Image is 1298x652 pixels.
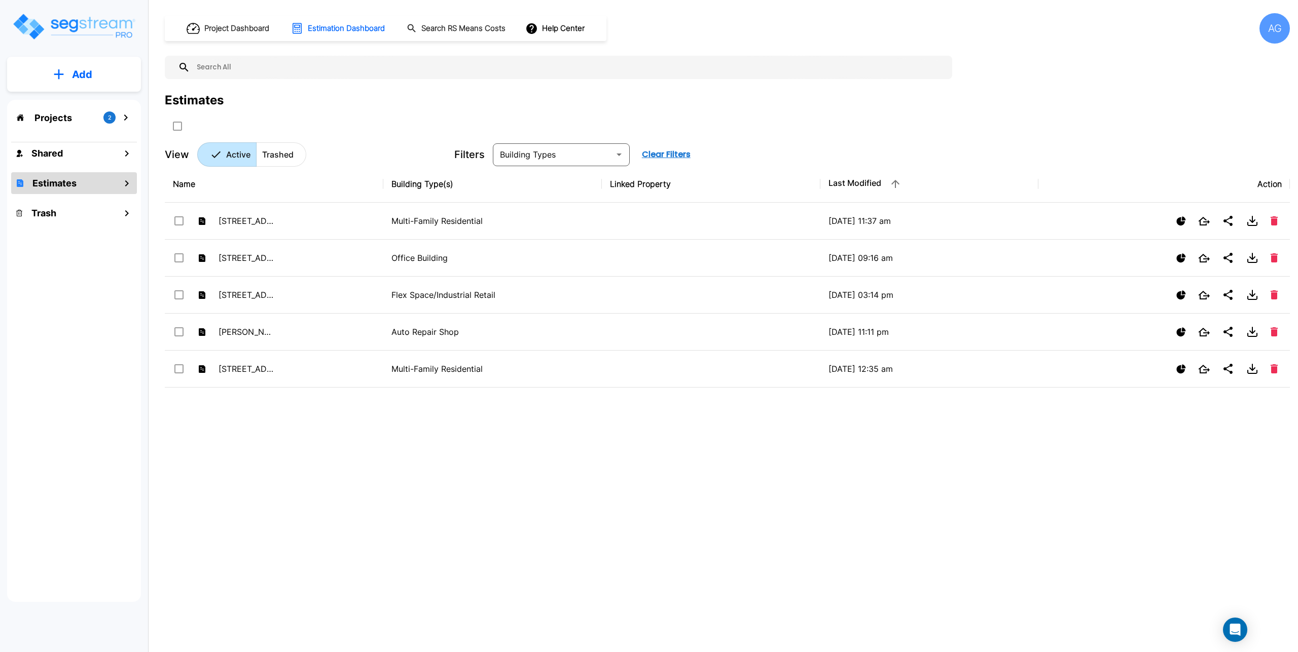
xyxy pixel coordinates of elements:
[1242,211,1263,231] button: Download
[165,91,224,109] div: Estimates
[1218,285,1238,305] button: Share
[1267,323,1282,340] button: Delete
[1172,212,1190,230] button: Show Ranges
[31,146,63,160] h1: Shared
[1242,322,1263,342] button: Download
[204,23,269,34] h1: Project Dashboard
[1267,249,1282,266] button: Delete
[1267,286,1282,303] button: Delete
[256,142,306,167] button: Trashed
[1172,323,1190,341] button: Show Ranges
[1218,359,1238,379] button: Share
[219,326,274,338] p: [PERSON_NAME] Service Station
[1038,166,1290,203] th: Action
[183,17,275,40] button: Project Dashboard
[828,252,1031,264] p: [DATE] 09:16 am
[262,148,294,161] p: Trashed
[165,147,189,162] p: View
[523,19,589,38] button: Help Center
[1194,287,1214,303] button: Open New Tab
[1267,212,1282,229] button: Delete
[32,176,77,190] h1: Estimates
[1242,248,1263,268] button: Download
[1242,359,1263,379] button: Download
[383,166,602,203] th: Building Type(s)
[1172,286,1190,304] button: Show Ranges
[403,19,511,39] button: Search RS Means Costs
[496,147,610,162] input: Building Types
[34,111,72,125] p: Projects
[190,56,947,79] input: Search All
[1218,248,1238,268] button: Share
[421,23,506,34] h1: Search RS Means Costs
[391,363,594,375] p: Multi-Family Residential
[308,23,385,34] h1: Estimation Dashboard
[197,142,306,167] div: Platform
[1194,213,1214,229] button: Open New Tab
[1218,322,1238,342] button: Share
[820,166,1039,203] th: Last Modified
[1194,250,1214,266] button: Open New Tab
[1172,249,1190,267] button: Show Ranges
[391,252,594,264] p: Office Building
[7,60,141,89] button: Add
[219,215,274,227] p: [STREET_ADDRESS]
[1267,360,1282,377] button: Delete
[828,326,1031,338] p: [DATE] 11:11 pm
[391,326,594,338] p: Auto Repair Shop
[12,12,136,41] img: Logo
[391,215,594,227] p: Multi-Family Residential
[391,289,594,301] p: Flex Space/Industrial Retail
[173,178,375,190] div: Name
[454,147,485,162] p: Filters
[1259,13,1290,44] div: AG
[287,18,390,39] button: Estimation Dashboard
[1172,360,1190,378] button: Show Ranges
[602,166,820,203] th: Linked Property
[1194,361,1214,377] button: Open New Tab
[197,142,257,167] button: Active
[31,206,56,220] h1: Trash
[1223,618,1247,642] div: Open Intercom Messenger
[828,289,1031,301] p: [DATE] 03:14 pm
[108,113,112,122] p: 2
[219,252,274,264] p: [STREET_ADDRESS][PERSON_NAME]
[226,148,250,161] p: Active
[219,289,274,301] p: [STREET_ADDRESS]
[219,363,274,375] p: [STREET_ADDRESS][PERSON_NAME]
[1242,285,1263,305] button: Download
[167,116,188,136] button: SelectAll
[828,363,1031,375] p: [DATE] 12:35 am
[828,215,1031,227] p: [DATE] 11:37 am
[72,67,92,82] p: Add
[1218,211,1238,231] button: Share
[638,144,695,165] button: Clear Filters
[612,147,626,162] button: Open
[1194,324,1214,340] button: Open New Tab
